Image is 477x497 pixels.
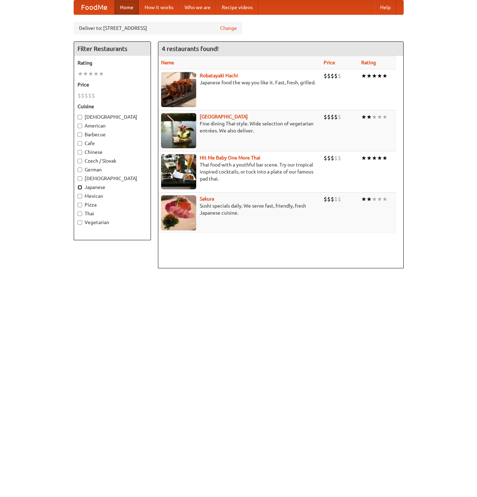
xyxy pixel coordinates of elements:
[78,103,147,110] h5: Cuisine
[78,210,147,217] label: Thai
[78,81,147,88] h5: Price
[200,73,238,78] a: Robatayaki Hachi
[78,140,147,147] label: Cafe
[83,70,88,78] li: ★
[375,0,396,14] a: Help
[88,70,93,78] li: ★
[161,202,318,216] p: Sushi specials daily. We serve fast, friendly, fresh Japanese cuisine.
[78,157,147,164] label: Czech / Slovak
[78,59,147,66] h5: Rating
[99,70,104,78] li: ★
[78,131,147,138] label: Barbecue
[78,194,82,198] input: Mexican
[78,124,82,128] input: American
[161,195,196,230] img: sakura.jpg
[324,113,327,121] li: $
[78,219,147,226] label: Vegetarian
[161,120,318,134] p: Fine dining Thai-style. Wide selection of vegetarian entrées. We also deliver.
[324,60,335,65] a: Price
[334,154,338,162] li: $
[93,70,99,78] li: ★
[372,113,377,121] li: ★
[331,195,334,203] li: $
[382,154,387,162] li: ★
[361,154,366,162] li: ★
[366,154,372,162] li: ★
[377,195,382,203] li: ★
[324,195,327,203] li: $
[78,70,83,78] li: ★
[78,141,82,146] input: Cafe
[338,154,341,162] li: $
[372,154,377,162] li: ★
[161,60,174,65] a: Name
[324,154,327,162] li: $
[85,92,88,99] li: $
[361,60,376,65] a: Rating
[324,72,327,80] li: $
[78,192,147,200] label: Mexican
[114,0,139,14] a: Home
[81,92,85,99] li: $
[162,45,219,52] ng-pluralize: 4 restaurants found!
[334,113,338,121] li: $
[372,72,377,80] li: ★
[377,72,382,80] li: ★
[361,113,366,121] li: ★
[74,42,151,56] h4: Filter Restaurants
[74,0,114,14] a: FoodMe
[78,115,82,119] input: [DEMOGRAPHIC_DATA]
[331,72,334,80] li: $
[78,201,147,208] label: Pizza
[361,195,366,203] li: ★
[327,72,331,80] li: $
[78,176,82,181] input: [DEMOGRAPHIC_DATA]
[139,0,179,14] a: How it works
[200,196,214,202] a: Sakura
[78,184,147,191] label: Japanese
[361,72,366,80] li: ★
[161,154,196,189] img: babythai.jpg
[382,72,387,80] li: ★
[78,92,81,99] li: $
[78,132,82,137] input: Barbecue
[220,25,237,32] a: Change
[331,113,334,121] li: $
[366,195,372,203] li: ★
[338,72,341,80] li: $
[161,72,196,107] img: robatayaki.jpg
[338,195,341,203] li: $
[200,155,260,161] a: Hit Me Baby One More Thai
[200,114,248,119] a: [GEOGRAPHIC_DATA]
[338,113,341,121] li: $
[216,0,258,14] a: Recipe videos
[78,122,147,129] label: American
[78,113,147,120] label: [DEMOGRAPHIC_DATA]
[88,92,92,99] li: $
[78,166,147,173] label: German
[327,113,331,121] li: $
[74,22,242,34] div: Deliver to: [STREET_ADDRESS]
[377,154,382,162] li: ★
[179,0,216,14] a: Who we are
[161,161,318,182] p: Thai food with a youthful bar scene. Try our tropical inspired cocktails, or tuck into a plate of...
[382,195,387,203] li: ★
[78,150,82,155] input: Chinese
[161,79,318,86] p: Japanese food the way you like it. Fast, fresh, grilled.
[78,149,147,156] label: Chinese
[334,72,338,80] li: $
[377,113,382,121] li: ★
[366,72,372,80] li: ★
[78,220,82,225] input: Vegetarian
[366,113,372,121] li: ★
[334,195,338,203] li: $
[78,175,147,182] label: [DEMOGRAPHIC_DATA]
[78,203,82,207] input: Pizza
[161,113,196,148] img: satay.jpg
[331,154,334,162] li: $
[78,159,82,163] input: Czech / Slovak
